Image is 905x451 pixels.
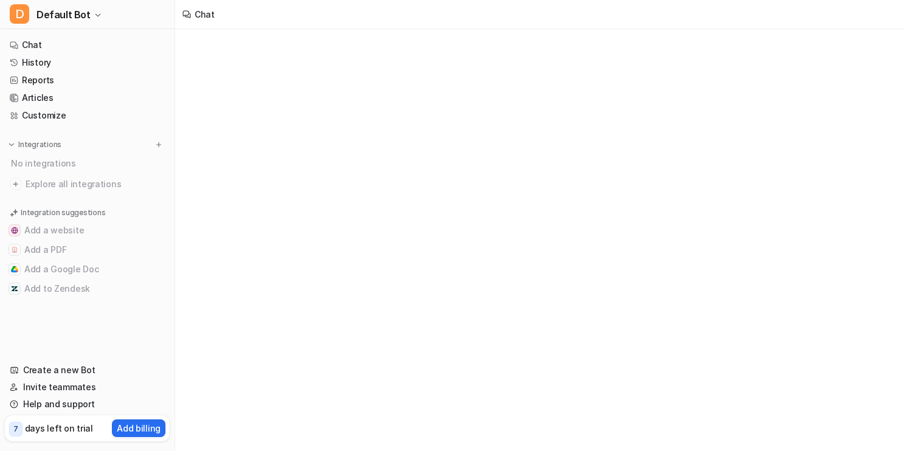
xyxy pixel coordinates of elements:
[154,140,163,149] img: menu_add.svg
[11,227,18,234] img: Add a website
[5,221,170,240] button: Add a websiteAdd a website
[18,140,61,150] p: Integrations
[25,422,93,435] p: days left on trial
[5,139,65,151] button: Integrations
[5,240,170,260] button: Add a PDFAdd a PDF
[36,6,91,23] span: Default Bot
[5,107,170,124] a: Customize
[5,72,170,89] a: Reports
[7,153,170,173] div: No integrations
[5,379,170,396] a: Invite teammates
[5,362,170,379] a: Create a new Bot
[21,207,105,218] p: Integration suggestions
[117,422,161,435] p: Add billing
[26,174,165,194] span: Explore all integrations
[5,396,170,413] a: Help and support
[5,54,170,71] a: History
[195,8,215,21] div: Chat
[5,89,170,106] a: Articles
[112,419,165,437] button: Add billing
[10,178,22,190] img: explore all integrations
[10,4,29,24] span: D
[5,260,170,279] button: Add a Google DocAdd a Google Doc
[7,140,16,149] img: expand menu
[5,279,170,298] button: Add to ZendeskAdd to Zendesk
[13,424,18,435] p: 7
[11,285,18,292] img: Add to Zendesk
[5,36,170,53] a: Chat
[11,266,18,273] img: Add a Google Doc
[11,246,18,253] img: Add a PDF
[5,176,170,193] a: Explore all integrations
